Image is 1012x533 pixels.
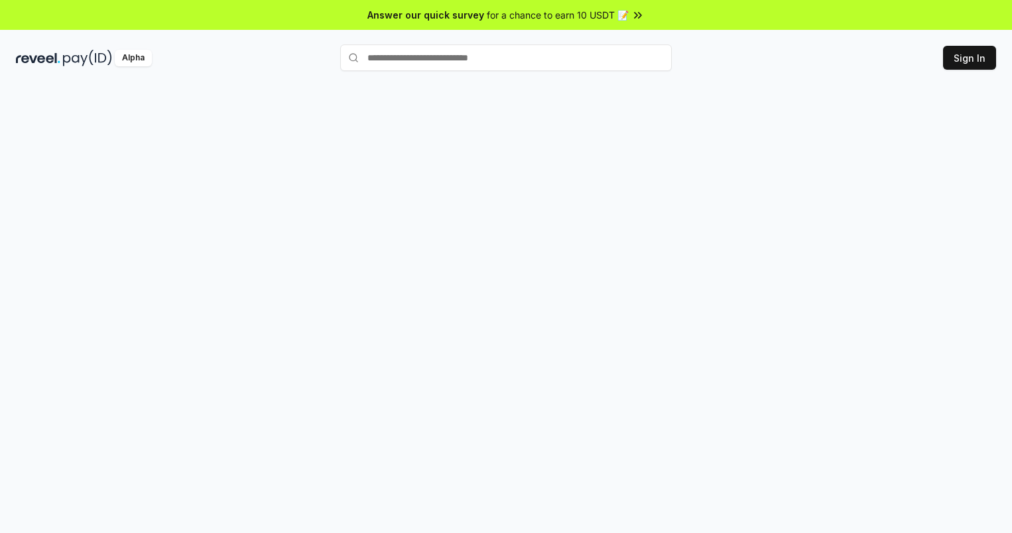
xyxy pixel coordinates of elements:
img: pay_id [63,50,112,66]
span: Answer our quick survey [367,8,484,22]
span: for a chance to earn 10 USDT 📝 [487,8,629,22]
button: Sign In [943,46,996,70]
div: Alpha [115,50,152,66]
img: reveel_dark [16,50,60,66]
